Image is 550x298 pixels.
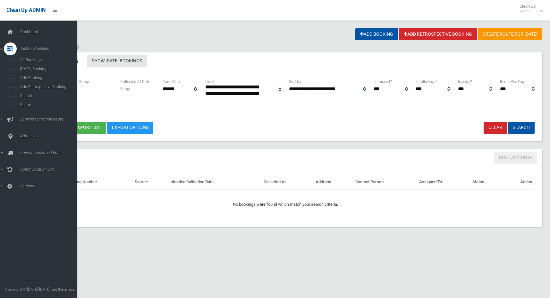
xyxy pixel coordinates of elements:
span: Copyright © [DATE]-[DATE] [5,287,50,292]
th: Address [313,175,353,190]
a: Add Retrospective Booking [399,28,477,40]
div: No bookings were found which match your search criteria. [38,193,532,208]
th: Action [502,175,535,190]
span: Clean Up [516,4,542,14]
a: Export Options [107,122,153,134]
span: Booking Collection Issues [18,117,82,122]
th: Source [132,175,167,190]
span: Tasks / Bookings [18,46,82,51]
span: Clean Up ADMIN [6,7,46,13]
span: Dashboard [18,30,82,34]
span: Add Booking [18,76,76,80]
a: Show [DATE] Bookings [87,55,147,67]
span: All Bookings [18,58,76,62]
th: Collected At [261,175,313,190]
span: Report [18,103,76,107]
button: Search [508,122,535,134]
span: Settings [18,184,82,188]
button: Export list [70,122,106,134]
span: [DATE] Bookings [18,67,76,71]
span: Addresses [18,134,82,138]
a: Add Booking [355,28,398,40]
span: Drivers, Trucks and Routes [18,150,82,155]
th: Status [470,175,502,190]
span: Search [18,94,76,98]
a: Create route for [DATE] [478,28,542,40]
th: Assigned To [417,175,470,190]
strong: Jet Dynamics [51,287,74,292]
a: Clear [484,122,507,134]
label: Truck [205,78,214,85]
span: Add Retrospective Booking [18,85,76,89]
th: Contact Person [353,175,416,190]
small: Admin [520,9,536,14]
th: Intended Collection Date [167,175,261,190]
span: Communication Log [18,167,82,172]
th: Booking Number [64,175,132,190]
